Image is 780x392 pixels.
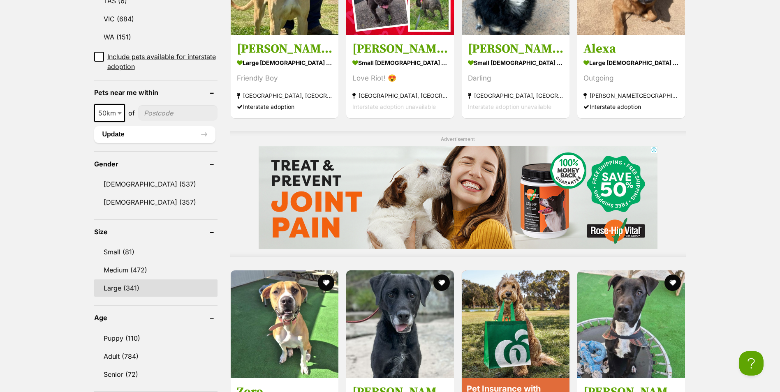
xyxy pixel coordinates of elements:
a: [PERSON_NAME] ~ Teenager at heart ❤️ small [DEMOGRAPHIC_DATA] Dog Love Riot! 😍 [GEOGRAPHIC_DATA],... [346,35,454,118]
a: WA (151) [94,28,218,46]
iframe: Help Scout Beacon - Open [739,351,764,376]
h3: Alexa [583,41,679,56]
strong: [GEOGRAPHIC_DATA], [GEOGRAPHIC_DATA] [237,90,332,101]
iframe: Advertisement [259,146,657,249]
div: Friendly Boy [237,72,332,83]
span: Interstate adoption unavailable [352,103,436,110]
div: Love Riot! 😍 [352,72,448,83]
div: Darling [468,72,563,83]
a: Large (341) [94,279,218,297]
strong: small [DEMOGRAPHIC_DATA] Dog [352,56,448,68]
img: Marlin - Bull Terrier Dog [577,270,685,378]
button: favourite [433,274,450,291]
header: Size [94,228,218,235]
a: [DEMOGRAPHIC_DATA] (357) [94,194,218,211]
button: Update [94,126,215,143]
a: VIC (684) [94,10,218,28]
a: [DEMOGRAPHIC_DATA] (537) [94,175,218,193]
strong: [PERSON_NAME][GEOGRAPHIC_DATA], [GEOGRAPHIC_DATA] [583,90,679,101]
a: Medium (472) [94,261,218,279]
span: 50km [94,104,125,122]
a: Puppy (110) [94,330,218,347]
button: favourite [665,274,681,291]
header: Gender [94,160,218,168]
img: Marley - Labrador Retriever Dog [346,270,454,378]
button: favourite [318,274,334,291]
h3: [PERSON_NAME] ~ Teenager at heart ❤️ [352,41,448,56]
img: Zoro - American Staffordshire Terrier x Bull Terrier Dog [231,270,338,378]
span: 50km [95,107,124,119]
span: Include pets available for interstate adoption [107,52,218,71]
strong: large [DEMOGRAPHIC_DATA] Dog [583,56,679,68]
input: postcode [138,105,218,121]
h3: [PERSON_NAME] [237,41,332,56]
a: [PERSON_NAME] small [DEMOGRAPHIC_DATA] Dog Darling [GEOGRAPHIC_DATA], [GEOGRAPHIC_DATA] Interstat... [462,35,569,118]
strong: large [DEMOGRAPHIC_DATA] Dog [237,56,332,68]
a: [PERSON_NAME] large [DEMOGRAPHIC_DATA] Dog Friendly Boy [GEOGRAPHIC_DATA], [GEOGRAPHIC_DATA] Inte... [231,35,338,118]
a: Small (81) [94,243,218,261]
div: Advertisement [230,131,686,257]
a: Alexa large [DEMOGRAPHIC_DATA] Dog Outgoing [PERSON_NAME][GEOGRAPHIC_DATA], [GEOGRAPHIC_DATA] Int... [577,35,685,118]
header: Age [94,314,218,321]
span: Interstate adoption unavailable [468,103,551,110]
div: Interstate adoption [237,101,332,112]
a: Senior (72) [94,366,218,383]
a: Adult (784) [94,348,218,365]
div: Interstate adoption [583,101,679,112]
a: Include pets available for interstate adoption [94,52,218,71]
strong: [GEOGRAPHIC_DATA], [GEOGRAPHIC_DATA] [468,90,563,101]
strong: small [DEMOGRAPHIC_DATA] Dog [468,56,563,68]
div: Outgoing [583,72,679,83]
strong: [GEOGRAPHIC_DATA], [GEOGRAPHIC_DATA] [352,90,448,101]
span: of [128,108,135,118]
header: Pets near me within [94,89,218,96]
h3: [PERSON_NAME] [468,41,563,56]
